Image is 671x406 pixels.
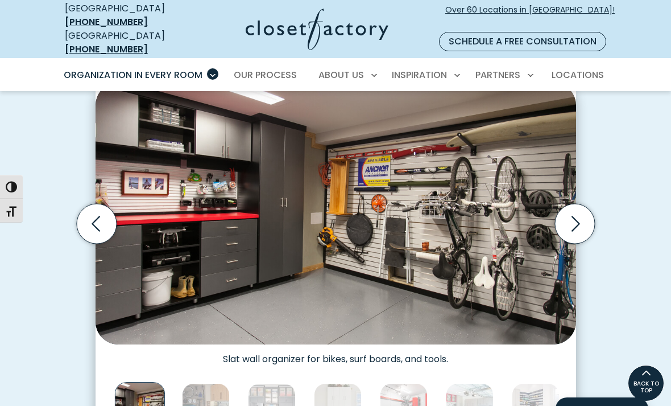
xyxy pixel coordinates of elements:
button: Next slide [550,199,599,248]
span: Over 60 Locations in [GEOGRAPHIC_DATA]! [445,4,615,28]
a: [PHONE_NUMBER] [65,43,148,56]
span: Our Process [234,68,297,81]
span: Locations [552,68,604,81]
div: [GEOGRAPHIC_DATA] [65,2,189,29]
span: About Us [318,68,364,81]
img: Custom garage slatwall organizer for bikes, surf boards, and tools [96,83,576,345]
nav: Primary Menu [56,59,615,91]
span: Organization in Every Room [64,68,202,81]
button: Previous slide [72,199,121,248]
img: Closet Factory Logo [246,9,388,50]
a: Schedule a Free Consultation [439,32,606,51]
span: BACK TO TOP [628,380,664,394]
div: [GEOGRAPHIC_DATA] [65,29,189,56]
span: Inspiration [392,68,447,81]
a: BACK TO TOP [628,365,664,401]
figcaption: Slat wall organizer for bikes, surf boards, and tools. [96,345,576,365]
span: Partners [475,68,520,81]
a: [PHONE_NUMBER] [65,15,148,28]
